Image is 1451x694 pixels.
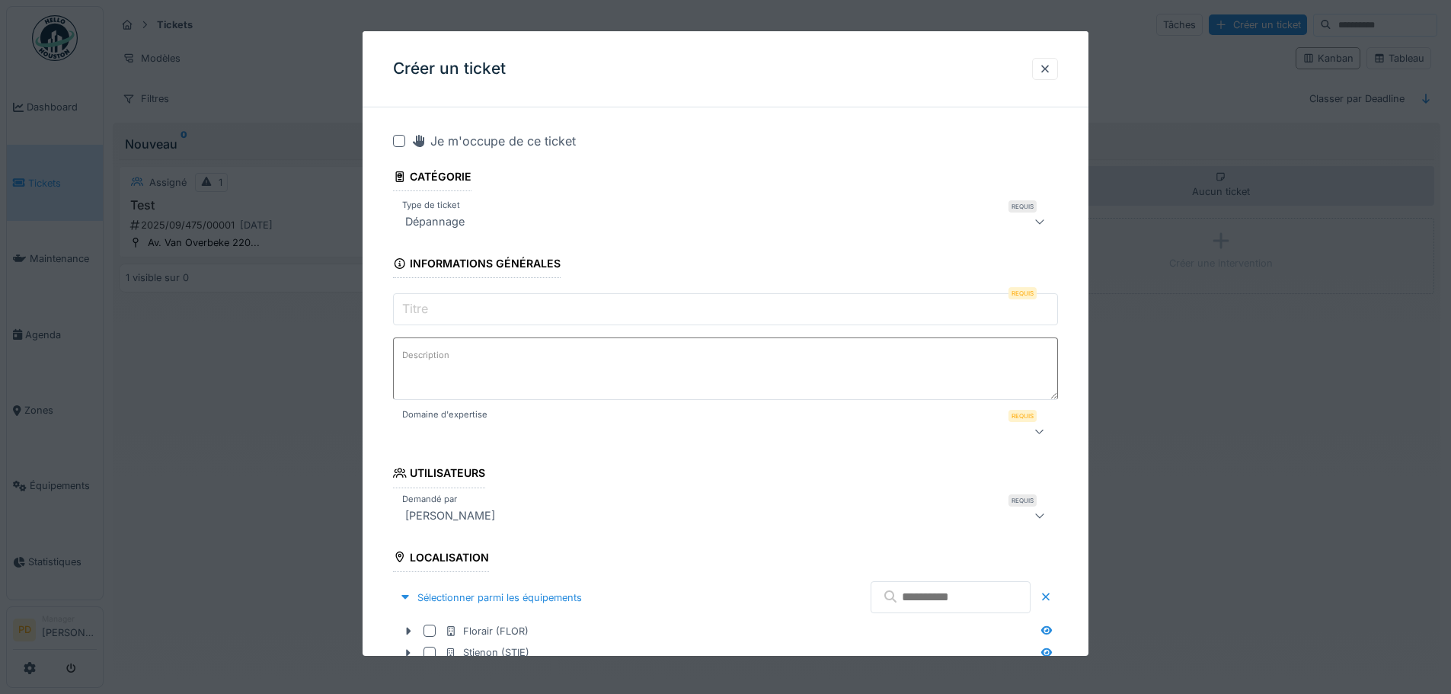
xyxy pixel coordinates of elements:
[445,624,529,638] div: Florair (FLOR)
[445,645,529,660] div: Stienon (STIE)
[1008,200,1037,213] div: Requis
[393,252,561,278] div: Informations générales
[1008,494,1037,507] div: Requis
[399,213,471,231] div: Dépannage
[393,587,588,608] div: Sélectionner parmi les équipements
[399,299,431,318] label: Titre
[399,346,452,365] label: Description
[399,199,463,212] label: Type de ticket
[399,408,491,421] label: Domaine d'expertise
[399,493,460,506] label: Demandé par
[393,59,506,78] h3: Créer un ticket
[1008,410,1037,422] div: Requis
[393,165,471,191] div: Catégorie
[393,546,489,572] div: Localisation
[393,462,485,488] div: Utilisateurs
[399,507,501,525] div: [PERSON_NAME]
[411,132,576,150] div: Je m'occupe de ce ticket
[1008,287,1037,299] div: Requis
